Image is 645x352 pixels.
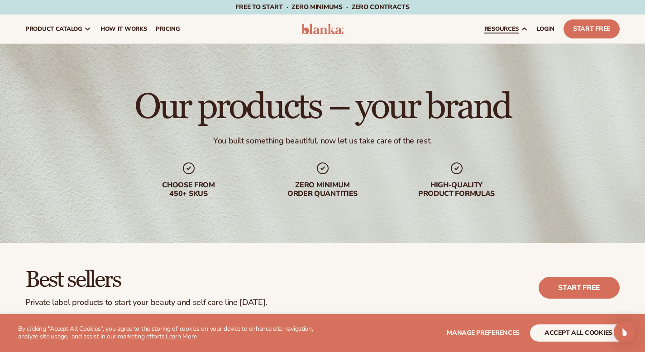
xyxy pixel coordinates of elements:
[564,19,620,38] a: Start Free
[301,24,344,34] img: logo
[532,14,559,43] a: LOGIN
[530,324,627,342] button: accept all cookies
[447,324,520,342] button: Manage preferences
[134,89,511,125] h1: Our products – your brand
[484,25,519,33] span: resources
[18,325,334,341] p: By clicking "Accept All Cookies", you agree to the storing of cookies on your device to enhance s...
[96,14,152,43] a: How It Works
[539,277,620,299] a: Start free
[156,25,180,33] span: pricing
[25,268,267,292] h2: Best sellers
[213,136,432,146] div: You built something beautiful, now let us take care of the rest.
[447,328,520,337] span: Manage preferences
[131,181,247,198] div: Choose from 450+ Skus
[265,181,381,198] div: Zero minimum order quantities
[21,14,96,43] a: product catalog
[25,25,82,33] span: product catalog
[614,321,635,343] div: Open Intercom Messenger
[151,14,184,43] a: pricing
[537,25,554,33] span: LOGIN
[25,298,267,308] div: Private label products to start your beauty and self care line [DATE].
[166,332,196,341] a: Learn More
[399,181,515,198] div: High-quality product formulas
[100,25,147,33] span: How It Works
[235,3,409,11] span: Free to start · ZERO minimums · ZERO contracts
[480,14,532,43] a: resources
